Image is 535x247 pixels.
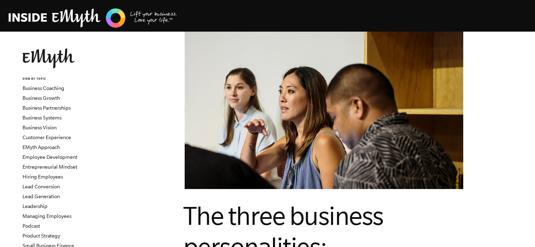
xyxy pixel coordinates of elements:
[23,154,77,160] a: Employee Development
[23,223,40,229] a: Podcast
[500,213,535,247] iframe: Chat Widget
[23,144,60,150] a: EMyth Approach
[23,77,107,82] h6: VIEW BY TOPIC
[23,95,60,101] a: Business Growth
[23,203,47,209] a: Leadership
[23,85,64,91] a: Business Coaching
[23,125,57,130] a: Business Vision
[23,174,63,180] a: Hiring Employees
[23,184,60,189] a: Lead Conversion
[23,115,62,121] a: Business Systems
[23,48,75,69] img: EMyth
[8,7,177,29] img: EMyth Business Coaching
[23,194,60,199] a: Lead Generation
[23,213,71,219] a: Managing Employees
[23,105,71,111] a: Business Partnerships
[23,164,77,170] a: Entrepreneurial Mindset
[23,233,60,239] a: Product Strategy
[23,135,71,140] a: Customer Experience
